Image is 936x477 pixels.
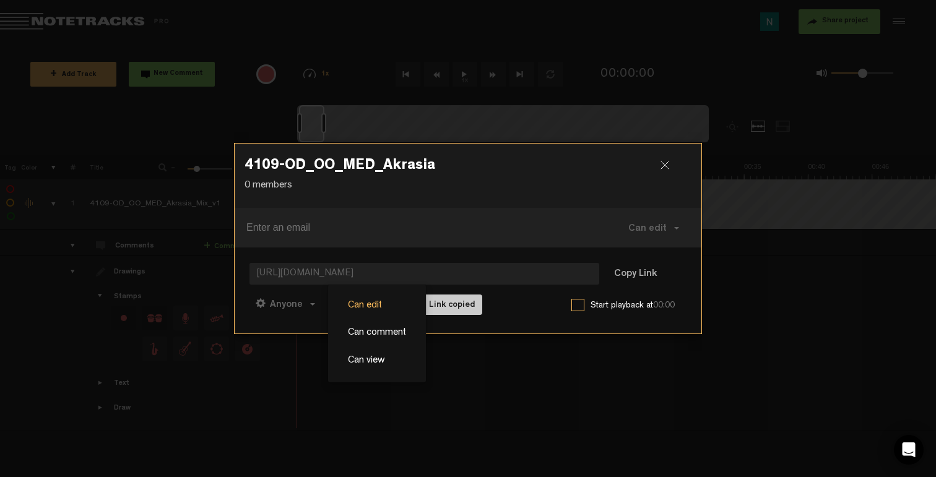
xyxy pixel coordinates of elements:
[270,300,303,310] span: Anyone
[336,297,418,315] a: Can edit
[653,301,675,310] span: 00:00
[616,213,691,243] button: Can edit
[894,435,924,465] div: Open Intercom Messenger
[336,352,418,370] a: Can view
[628,224,667,234] span: Can edit
[409,294,482,315] div: Link copied
[246,218,597,238] input: Enter an email
[602,262,669,287] button: Copy Link
[336,324,418,342] a: Can comment
[249,263,599,285] span: [URL][DOMAIN_NAME]
[591,299,687,312] label: Start playback at
[249,289,321,319] button: Anyone
[245,179,691,193] p: 0 members
[245,158,691,178] h3: 4109-OD_OO_MED_Akrasia
[324,289,387,319] button: Can edit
